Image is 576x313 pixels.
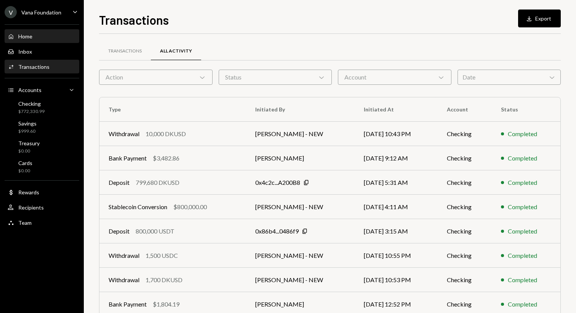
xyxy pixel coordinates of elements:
div: Completed [508,178,537,187]
th: Status [492,97,560,122]
td: [DATE] 5:31 AM [355,170,438,195]
div: Cards [18,160,32,166]
td: Checking [438,195,492,219]
div: Withdrawal [109,251,139,260]
div: $1,804.19 [153,300,179,309]
div: V [5,6,17,18]
button: Export [518,10,561,27]
td: Checking [438,243,492,268]
div: $0.00 [18,168,32,174]
div: 1,500 USDC [146,251,178,260]
th: Account [438,97,492,122]
div: Recipients [18,204,44,211]
div: Home [18,33,32,40]
div: Vana Foundation [21,9,61,16]
div: Stablecoin Conversion [109,202,167,211]
div: Accounts [18,87,42,93]
div: Bank Payment [109,154,147,163]
td: [DATE] 3:15 AM [355,219,438,243]
div: Completed [508,227,537,236]
a: Rewards [5,185,79,199]
div: Date [458,70,561,85]
div: Treasury [18,140,40,146]
div: Account [338,70,451,85]
h1: Transactions [99,12,169,27]
div: Rewards [18,189,39,195]
div: 0x86b4...0486f9 [255,227,299,236]
div: Team [18,219,32,226]
div: $772,330.99 [18,108,45,115]
div: Withdrawal [109,129,139,138]
td: Checking [438,268,492,292]
div: Deposit [109,178,130,187]
a: Accounts [5,83,79,97]
div: Status [219,70,332,85]
td: [PERSON_NAME] [246,146,355,170]
div: $800,000.00 [173,202,207,211]
a: Checking$772,330.99 [5,98,79,116]
th: Initiated At [355,97,438,122]
div: Transactions [108,48,142,54]
th: Initiated By [246,97,355,122]
td: [DATE] 10:43 PM [355,122,438,146]
div: Transactions [18,64,50,70]
div: Checking [18,100,45,107]
td: Checking [438,146,492,170]
a: Cards$0.00 [5,157,79,176]
div: Withdrawal [109,275,139,284]
div: Inbox [18,48,32,55]
div: Completed [508,202,537,211]
div: Completed [508,154,537,163]
div: 1,700 DKUSD [146,275,182,284]
a: Transactions [5,60,79,73]
td: [DATE] 9:12 AM [355,146,438,170]
td: [PERSON_NAME] - NEW [246,268,355,292]
a: Recipients [5,200,79,214]
a: Home [5,29,79,43]
td: [PERSON_NAME] - NEW [246,122,355,146]
a: Transactions [99,41,151,61]
a: Savings$999.60 [5,118,79,136]
div: Completed [508,300,537,309]
div: 10,000 DKUSD [146,129,186,138]
td: [PERSON_NAME] - NEW [246,195,355,219]
div: Completed [508,251,537,260]
th: Type [99,97,246,122]
td: Checking [438,122,492,146]
a: All Activity [151,41,201,61]
td: [PERSON_NAME] - NEW [246,243,355,268]
div: Deposit [109,227,130,236]
div: 799,680 DKUSD [136,178,179,187]
div: Bank Payment [109,300,147,309]
td: [DATE] 4:11 AM [355,195,438,219]
td: Checking [438,219,492,243]
div: Savings [18,120,37,127]
div: All Activity [160,48,192,54]
div: Completed [508,275,537,284]
div: 0x4c2c...A200B8 [255,178,300,187]
a: Treasury$0.00 [5,138,79,156]
td: [DATE] 10:55 PM [355,243,438,268]
div: $999.60 [18,128,37,135]
div: $0.00 [18,148,40,154]
div: Action [99,70,213,85]
div: 800,000 USDT [136,227,174,236]
a: Team [5,216,79,229]
td: [DATE] 10:53 PM [355,268,438,292]
a: Inbox [5,44,79,58]
td: Checking [438,170,492,195]
div: $3,482.86 [153,154,179,163]
div: Completed [508,129,537,138]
